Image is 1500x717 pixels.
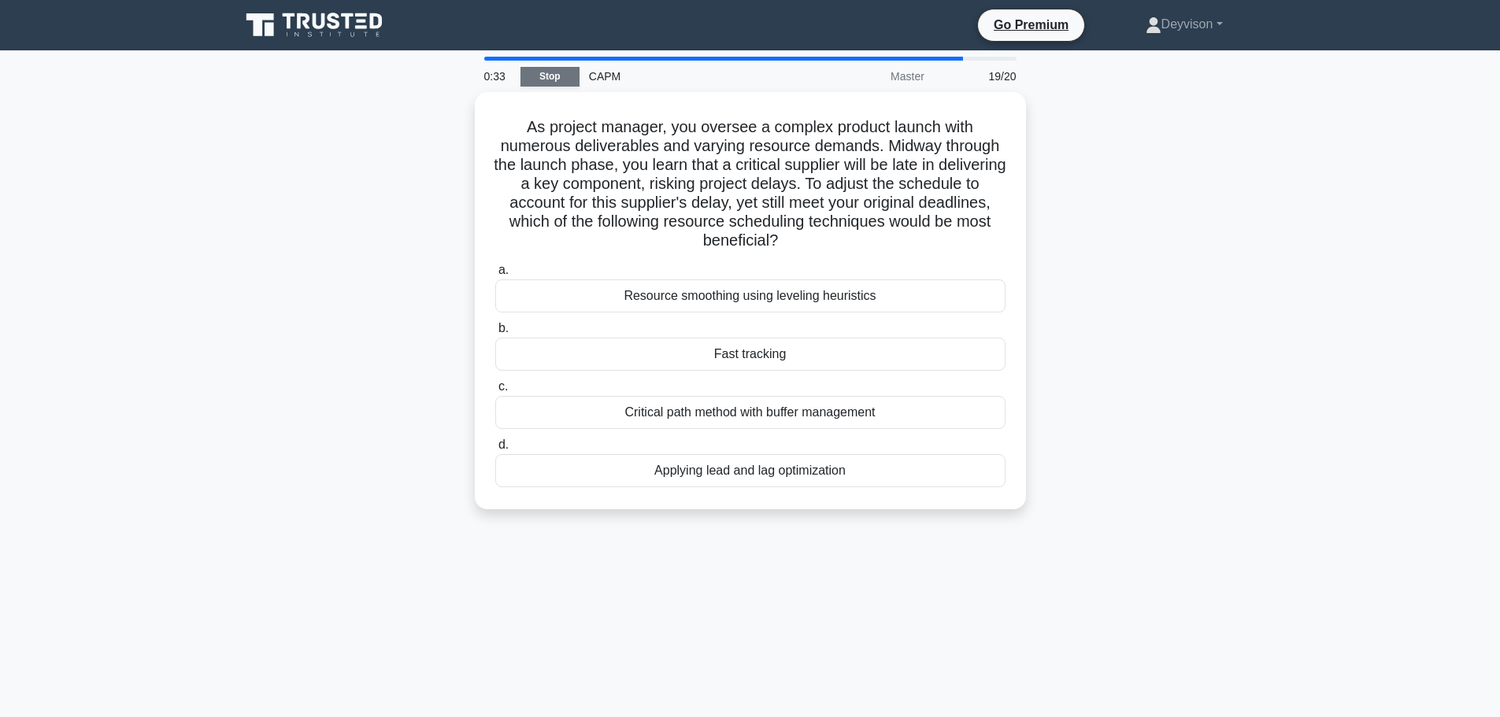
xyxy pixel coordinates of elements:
span: a. [498,263,509,276]
a: Deyvison [1108,9,1261,40]
div: CAPM [580,61,796,92]
a: Go Premium [984,15,1078,35]
div: Resource smoothing using leveling heuristics [495,279,1006,312]
div: 0:33 [475,61,520,92]
h5: As project manager, you oversee a complex product launch with numerous deliverables and varying r... [494,117,1007,251]
div: Applying lead and lag optimization [495,454,1006,487]
span: c. [498,379,508,393]
span: d. [498,438,509,451]
div: 19/20 [934,61,1026,92]
span: b. [498,321,509,334]
div: Critical path method with buffer management [495,396,1006,429]
a: Stop [520,67,580,87]
div: Fast tracking [495,338,1006,371]
div: Master [796,61,934,92]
